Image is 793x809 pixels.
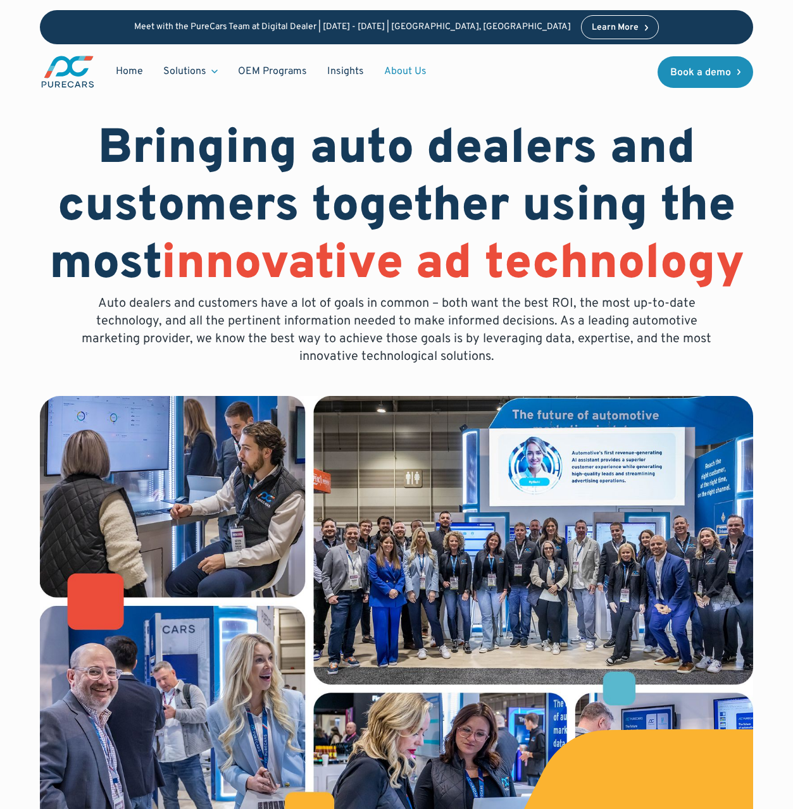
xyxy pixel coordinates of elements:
a: Learn More [581,15,659,39]
img: purecars logo [40,54,96,89]
div: Book a demo [670,68,731,78]
h1: Bringing auto dealers and customers together using the most [40,121,754,295]
a: Book a demo [658,56,754,88]
div: Solutions [163,65,206,78]
p: Meet with the PureCars Team at Digital Dealer | [DATE] - [DATE] | [GEOGRAPHIC_DATA], [GEOGRAPHIC_... [134,22,571,33]
a: About Us [374,59,437,83]
div: Learn More [592,23,639,32]
div: Solutions [153,59,228,83]
p: Auto dealers and customers have a lot of goals in common – both want the best ROI, the most up-to... [73,295,721,366]
a: OEM Programs [228,59,317,83]
span: innovative ad technology [161,235,744,295]
a: Insights [317,59,374,83]
a: main [40,54,96,89]
a: Home [106,59,153,83]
